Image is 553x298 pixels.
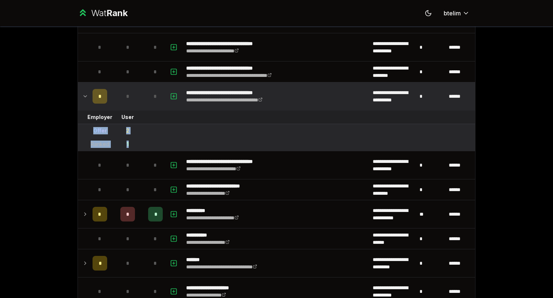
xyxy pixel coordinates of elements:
span: Rank [106,8,128,18]
button: btelim [438,7,475,20]
span: btelim [444,9,461,18]
div: Ranked [91,141,109,148]
a: WatRank [78,7,128,19]
div: 2 [126,127,129,134]
td: User [110,111,145,124]
div: Wat [91,7,128,19]
div: 1 [127,141,129,148]
td: Employer [90,111,110,124]
div: Offer [93,127,107,134]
